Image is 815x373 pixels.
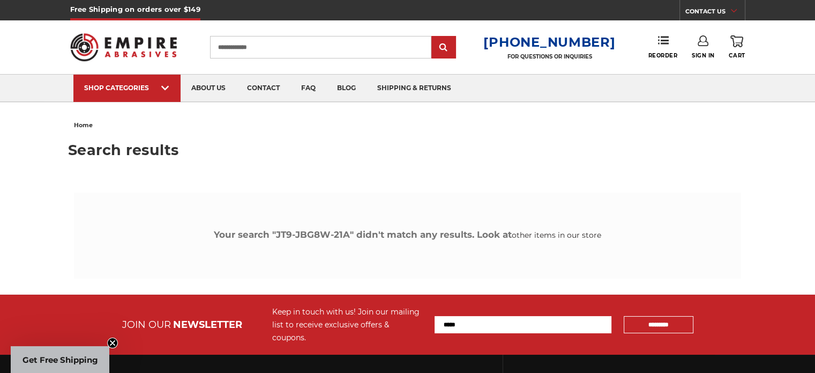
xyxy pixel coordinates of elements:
div: Keep in touch with us! Join our mailing list to receive exclusive offers & coupons. [272,305,424,344]
a: about us [181,75,236,102]
a: [PHONE_NUMBER] [483,34,615,50]
div: Get Free ShippingClose teaser [11,346,109,373]
span: Your search " " didn't match any results. Look at [214,229,601,240]
a: contact [236,75,290,102]
button: Close teaser [107,338,118,348]
span: home [74,121,93,129]
span: Cart [729,52,745,59]
span: Get Free Shipping [23,355,98,365]
b: JT9-JBG8W-21A [276,229,350,240]
h1: Search results [68,143,747,157]
a: Reorder [648,35,677,58]
span: Reorder [648,52,677,59]
span: Sign In [692,52,715,59]
a: blog [326,75,367,102]
img: Empire Abrasives [70,26,177,68]
a: CONTACT US [685,5,745,20]
div: SHOP CATEGORIES [84,84,170,92]
a: faq [290,75,326,102]
a: shipping & returns [367,75,462,102]
span: JOIN OUR [122,319,171,331]
a: Cart [729,35,745,59]
span: NEWSLETTER [173,319,242,331]
p: FOR QUESTIONS OR INQUIRIES [483,53,615,60]
a: other items in our store [512,230,601,240]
